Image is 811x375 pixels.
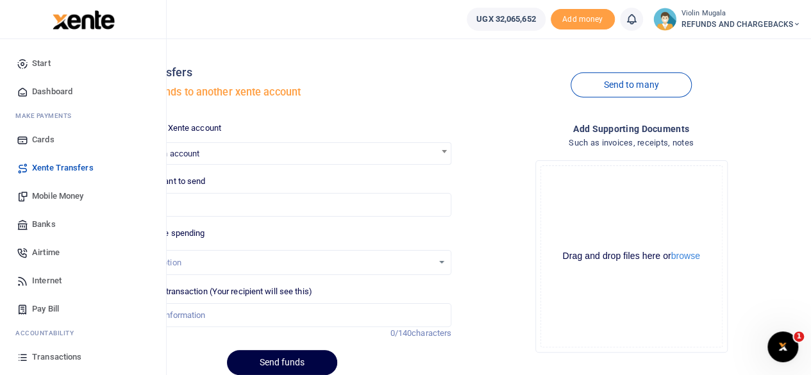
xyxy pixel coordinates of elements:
li: Wallet ballance [462,8,550,31]
li: Toup your wallet [551,9,615,30]
a: Send to many [571,72,691,97]
span: Start [32,57,51,70]
span: Mobile Money [32,190,83,203]
a: Add money [551,13,615,23]
span: Internet [32,274,62,287]
div: File Uploader [535,160,728,353]
span: Search for an account [113,143,451,163]
a: Mobile Money [10,182,156,210]
a: UGX 32,065,652 [467,8,545,31]
span: Banks [32,218,56,231]
h5: Transfer funds to another xente account [112,86,451,99]
span: Search for an account [112,142,451,165]
span: characters [412,328,451,338]
span: Airtime [32,246,60,259]
h4: Xente transfers [112,65,451,79]
a: Xente Transfers [10,154,156,182]
li: M [10,106,156,126]
span: 1 [794,331,804,342]
a: Banks [10,210,156,238]
iframe: Intercom live chat [767,331,798,362]
input: UGX [112,193,451,217]
span: Dashboard [32,85,72,98]
span: REFUNDS AND CHARGEBACKS [681,19,801,30]
span: Pay Bill [32,303,59,315]
button: Send funds [227,350,337,375]
a: Internet [10,267,156,295]
span: Transactions [32,351,81,363]
span: Cards [32,133,54,146]
a: Dashboard [10,78,156,106]
input: Enter extra information [112,303,451,328]
div: Drag and drop files here or [541,250,722,262]
a: Pay Bill [10,295,156,323]
a: Start [10,49,156,78]
a: Transactions [10,343,156,371]
a: Cards [10,126,156,154]
div: Select an option [122,256,433,269]
span: countability [25,328,74,338]
h4: Add supporting Documents [462,122,801,136]
span: Add money [551,9,615,30]
li: Ac [10,323,156,343]
span: 0/140 [390,328,412,338]
a: profile-user Violin Mugala REFUNDS AND CHARGEBACKS [653,8,801,31]
h4: Such as invoices, receipts, notes [462,136,801,150]
a: logo-small logo-large logo-large [51,14,115,24]
span: UGX 32,065,652 [476,13,535,26]
img: logo-large [53,10,115,29]
img: profile-user [653,8,676,31]
label: Memo for this transaction (Your recipient will see this) [112,285,312,298]
span: Xente Transfers [32,162,94,174]
small: Violin Mugala [681,8,801,19]
a: Airtime [10,238,156,267]
button: browse [671,251,700,260]
span: ake Payments [22,111,72,121]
